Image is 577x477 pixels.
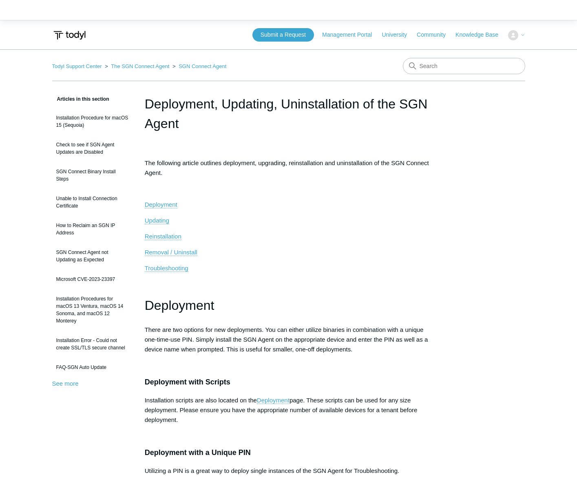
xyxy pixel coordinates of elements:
a: Reinstallation [145,233,181,240]
span: Deployment [145,298,214,313]
a: The SGN Connect Agent [111,63,169,69]
span: Deployment with Scripts [145,378,230,386]
a: Updating [145,217,169,224]
a: Installation Procedure for macOS 15 (Sequoia) [52,110,133,133]
span: The following article outlines deployment, upgrading, reinstallation and uninstallation of the SG... [145,159,429,176]
a: Unable to Install Connection Certificate [52,191,133,214]
a: Management Portal [322,31,380,39]
a: Troubleshooting [145,265,188,272]
li: The SGN Connect Agent [103,63,171,69]
a: Check to see if SGN Agent Updates are Disabled [52,137,133,160]
a: Community [417,31,454,39]
li: SGN Connect Agent [171,63,226,69]
a: See more [52,380,79,387]
a: FAQ-SGN Auto Update [52,360,133,375]
a: SGN Connect Agent [179,63,226,69]
a: Installation Error - Could not create SSL/TLS secure channel [52,333,133,356]
span: Articles in this section [52,96,109,102]
a: Installation Procedures for macOS 13 Ventura, macOS 14 Sonoma, and macOS 12 Monterey [52,291,133,329]
a: Submit a Request [252,28,314,42]
input: Search [403,58,525,74]
a: SGN Connect Agent not Updating as Expected [52,245,133,267]
a: SGN Connect Binary Install Steps [52,164,133,187]
li: Todyl Support Center [52,63,104,69]
a: Todyl Support Center [52,63,102,69]
a: Deployment [145,201,177,208]
span: Deployment with a Unique PIN [145,448,251,457]
a: University [382,31,415,39]
span: page. These scripts can be used for any size deployment. Please ensure you have the appropriate n... [145,397,418,423]
a: Knowledge Base [455,31,506,39]
a: Microsoft CVE-2023-23397 [52,272,133,287]
img: Todyl Support Center Help Center home page [52,28,87,43]
a: Removal / Uninstall [145,249,197,256]
span: Installation scripts are also located on the [145,397,257,404]
span: There are two options for new deployments. You can either utilize binaries in combination with a ... [145,326,428,353]
span: Utilizing a PIN is a great way to deploy single instances of the SGN Agent for Troubleshooting. [145,467,400,474]
a: Deployment [257,397,290,404]
h1: Deployment, Updating, Uninstallation of the SGN Agent [145,94,433,133]
a: How to Reclaim an SGN IP Address [52,218,133,241]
